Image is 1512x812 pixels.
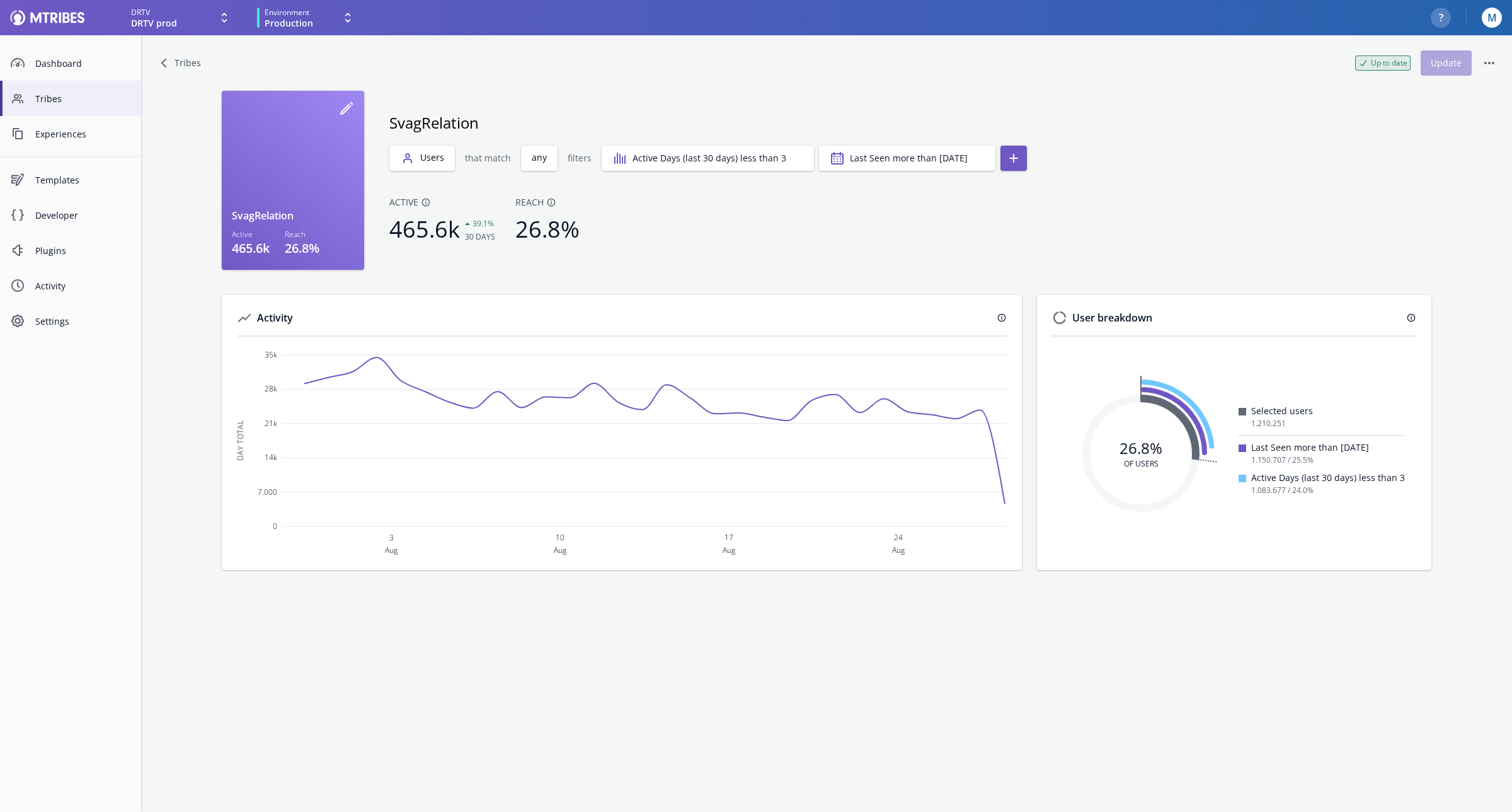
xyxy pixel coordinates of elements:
[568,146,592,171] span: filters
[1052,310,1406,325] h3: User breakdown
[35,209,131,222] span: Developer
[1421,50,1472,76] button: Update
[156,55,206,71] a: Tribes
[1431,8,1451,28] button: ?
[10,172,25,187] svg: Experiences Symbol
[340,10,355,25] svg: Expand drop down icon
[1251,484,1314,497] span: 1.083.677 / 24.0%
[850,152,968,165] span: Last Seen more than [DATE]
[546,197,556,207] svg: info
[1358,58,1368,68] svg: Tick Symbol
[10,243,25,258] svg: Plugin Symbol
[1482,55,1497,71] svg: Three Dots Symbol
[515,196,585,209] span: Reach
[35,92,131,105] span: Tribes
[35,315,131,328] span: Settings
[35,57,131,70] span: Dashboard
[131,7,150,18] span: DRTV
[35,244,131,257] span: Plugins
[389,146,455,171] button: Users
[257,6,359,29] button: EnvironmentProduction
[460,216,475,231] svg: up Arrowhead Symbol
[1355,55,1411,71] button: Up to date
[389,112,479,134] input: Untitled
[237,310,997,325] h3: Activity
[1482,8,1502,28] button: M
[465,218,494,229] span: 39.1%
[521,146,558,171] button: any
[10,55,25,71] svg: Dashboard Symbol
[35,127,131,141] span: Experiences
[515,214,580,245] span: 26.8%
[1406,313,1416,323] svg: info
[1251,405,1405,417] p: Selected users
[217,10,232,25] svg: Expand drop down icon
[633,152,786,165] span: Active Days (last 30 days) less than 3
[10,91,25,106] svg: People Symbol
[389,214,460,245] span: 465.6k
[1120,458,1162,469] span: of users
[265,18,313,28] span: Production
[10,207,25,223] svg: Code Snippet Symbol
[35,279,131,293] span: Activity
[1251,417,1286,430] span: 1.210.251
[465,146,511,171] span: that match
[131,18,177,28] span: DRTV prod
[10,278,25,293] svg: Time Symbol
[421,197,431,207] svg: info
[1251,454,1314,467] span: 1.150.707 / 25.5%
[1251,472,1405,484] p: Active Days (last 30 days) less than 3
[1251,441,1405,454] p: Last Seen more than [DATE]
[389,196,495,209] span: Active
[465,231,495,242] span: 30 days
[1120,438,1162,458] span: 26.8%
[35,173,131,187] span: Templates
[10,313,25,328] svg: Cog Symbol
[265,7,309,18] span: Environment
[131,7,232,28] button: DRTVDRTV prod
[10,126,25,141] svg: Content Symbol
[997,313,1007,323] svg: info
